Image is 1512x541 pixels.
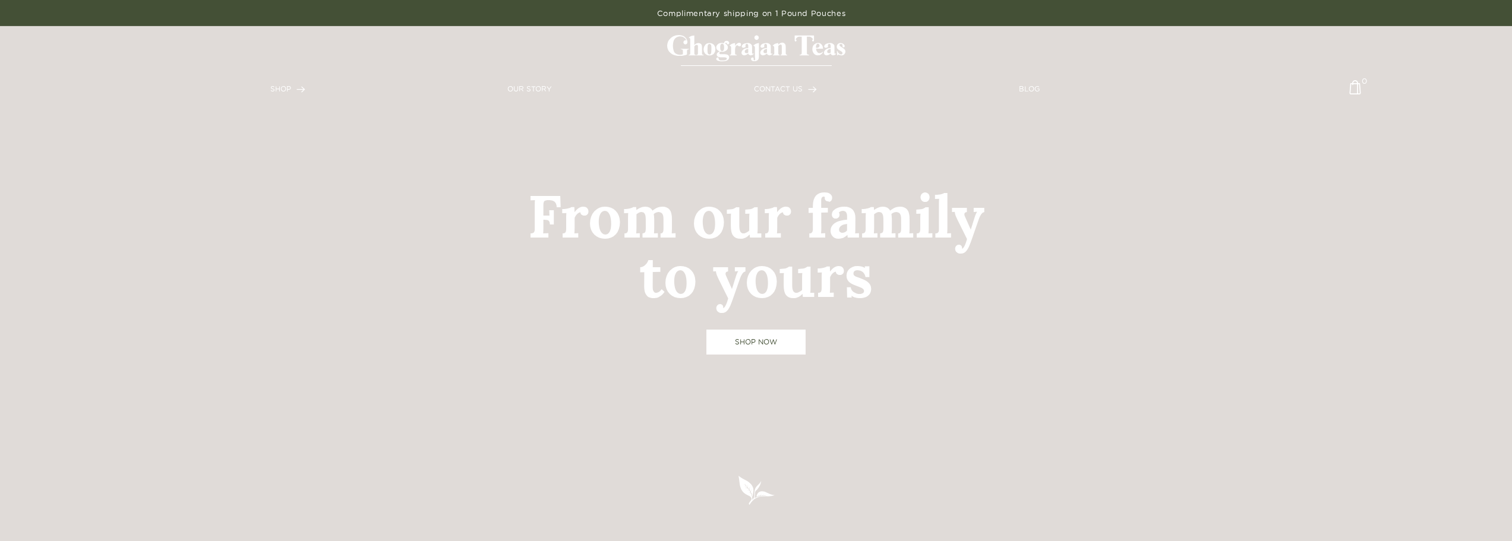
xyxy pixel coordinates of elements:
a: CONTACT US [754,84,817,94]
img: forward-arrow.svg [808,86,817,93]
h1: From our family to yours [525,187,987,306]
a: 0 [1349,80,1361,103]
span: 0 [1362,75,1367,81]
img: logo-leaf.svg [737,475,775,505]
a: SHOP NOW [706,330,806,355]
span: SHOP [270,85,291,93]
a: OUR STORY [507,84,552,94]
a: SHOP [270,84,305,94]
img: forward-arrow.svg [296,86,305,93]
span: CONTACT US [754,85,803,93]
img: logo-matt.svg [667,35,845,66]
img: cart-icon-matt.svg [1349,80,1361,103]
a: BLOG [1019,84,1040,94]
